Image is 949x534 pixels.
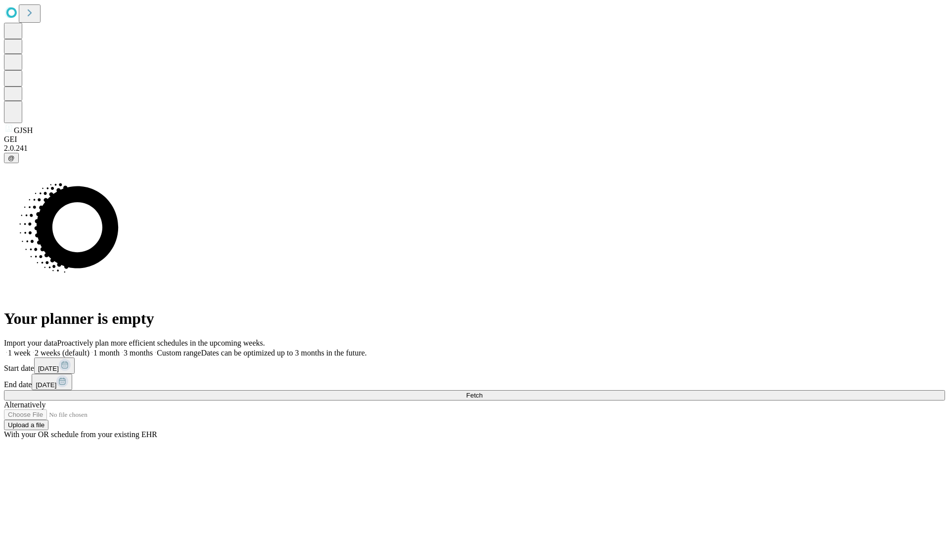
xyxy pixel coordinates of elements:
span: GJSH [14,126,33,134]
span: With your OR schedule from your existing EHR [4,430,157,439]
span: Custom range [157,349,201,357]
h1: Your planner is empty [4,310,945,328]
span: 1 month [93,349,120,357]
span: 3 months [124,349,153,357]
button: [DATE] [32,374,72,390]
span: [DATE] [36,381,56,389]
span: Proactively plan more efficient schedules in the upcoming weeks. [57,339,265,347]
button: @ [4,153,19,163]
span: @ [8,154,15,162]
span: Fetch [466,392,482,399]
span: 2 weeks (default) [35,349,89,357]
span: 1 week [8,349,31,357]
button: Fetch [4,390,945,400]
span: Dates can be optimized up to 3 months in the future. [201,349,367,357]
div: End date [4,374,945,390]
div: GEI [4,135,945,144]
span: Import your data [4,339,57,347]
div: 2.0.241 [4,144,945,153]
button: [DATE] [34,357,75,374]
span: Alternatively [4,400,45,409]
button: Upload a file [4,420,48,430]
div: Start date [4,357,945,374]
span: [DATE] [38,365,59,372]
